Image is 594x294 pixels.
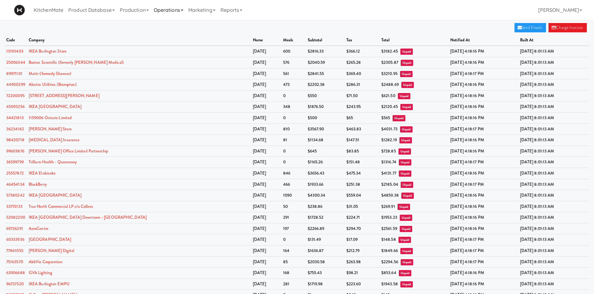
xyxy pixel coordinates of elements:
[306,201,345,212] td: $238.86
[345,135,380,146] td: $147.51
[282,212,306,223] td: 291
[345,256,380,268] td: $263.98
[282,245,306,257] td: 164
[306,212,345,223] td: $1728.52
[282,278,306,290] td: 281
[400,71,413,77] span: Unpaid
[29,192,81,198] a: IKEA [GEOGRAPHIC_DATA]
[345,223,380,234] td: $294.70
[449,46,519,57] td: [DATE] 4:18:16 PM
[6,126,24,132] a: 36234182
[381,259,398,265] span: $2294.56
[519,46,589,57] td: [DATE] 8:01:13 AM
[449,101,519,113] td: [DATE] 4:18:16 PM
[29,248,74,254] a: [PERSON_NAME] Digital
[251,256,282,268] td: [DATE]
[282,124,306,135] td: 810
[251,190,282,201] td: [DATE]
[345,179,380,190] td: $251.38
[6,181,25,187] a: 46454134
[6,159,24,165] a: 36599799
[449,157,519,168] td: [DATE] 4:18:17 PM
[381,159,396,165] span: $1316.74
[381,59,398,65] span: $2305.87
[449,168,519,179] td: [DATE] 4:18:16 PM
[401,60,413,66] span: Unpaid
[449,57,519,68] td: [DATE] 4:18:16 PM
[6,82,25,87] a: 44900299
[282,46,306,57] td: 600
[519,245,589,257] td: [DATE] 8:01:13 AM
[6,137,24,143] a: 98420718
[251,245,282,257] td: [DATE]
[251,146,282,157] td: [DATE]
[381,126,398,132] span: $4031.73
[29,59,124,65] a: Boston Scientific (formerly [PERSON_NAME] Medical)
[282,79,306,91] td: 473
[449,124,519,135] td: [DATE] 4:18:17 PM
[449,278,519,290] td: [DATE] 4:18:16 PM
[514,23,546,32] a: Send Emails
[381,148,396,154] span: $728.85
[282,101,306,113] td: 348
[401,259,413,265] span: Unpaid
[306,57,345,68] td: $2040.59
[6,170,24,176] a: 25557872
[306,46,345,57] td: $2816.33
[306,234,345,245] td: $131.49
[282,190,306,201] td: 1090
[306,68,345,79] td: $2841.55
[381,170,396,176] span: $4131.77
[282,179,306,190] td: 466
[29,259,62,265] a: AbbVie Corporation
[345,201,380,212] td: $31.05
[381,71,398,77] span: $3210.95
[398,237,411,243] span: Unpaid
[400,126,413,133] span: Unpaid
[519,278,589,290] td: [DATE] 8:01:13 AM
[519,57,589,68] td: [DATE] 8:01:13 AM
[6,48,23,54] a: 13193403
[345,112,380,124] td: $65
[519,79,589,91] td: [DATE] 8:01:13 AM
[29,126,72,132] a: [PERSON_NAME] Store
[29,93,99,99] a: [STREET_ADDRESS][PERSON_NAME]
[6,148,24,154] a: 99603876
[401,193,414,199] span: Unpaid
[251,79,282,91] td: [DATE]
[519,256,589,268] td: [DATE] 8:01:13 AM
[381,137,397,143] span: $1282.19
[345,212,380,223] td: $224.71
[251,112,282,124] td: [DATE]
[306,124,345,135] td: $3567.90
[519,234,589,245] td: [DATE] 8:01:13 AM
[251,68,282,79] td: [DATE]
[29,226,48,231] a: AeroCentre
[449,212,519,223] td: [DATE] 4:18:16 PM
[282,234,306,245] td: 0
[400,226,413,232] span: Unpaid
[29,181,47,187] a: BlackBerry
[449,190,519,201] td: [DATE] 4:18:16 PM
[519,157,589,168] td: [DATE] 8:01:13 AM
[381,203,395,209] span: $269.91
[29,214,147,220] a: IKEA [GEOGRAPHIC_DATA] Downtown - [GEOGRAPHIC_DATA]
[306,179,345,190] td: $1933.66
[519,212,589,223] td: [DATE] 8:01:13 AM
[400,248,413,254] span: Unpaid
[519,190,589,201] td: [DATE] 8:01:13 AM
[393,115,405,121] span: Unpaid
[306,35,345,46] th: subtotal
[282,168,306,179] td: 846
[251,234,282,245] td: [DATE]
[345,157,380,168] td: $151.48
[306,268,345,279] td: $755.43
[400,49,413,55] span: Unpaid
[282,68,306,79] td: 561
[400,104,413,110] span: Unpaid
[381,270,396,276] span: $853.64
[381,192,399,198] span: $4859.38
[27,35,251,46] th: company
[519,112,589,124] td: [DATE] 8:01:13 AM
[519,223,589,234] td: [DATE] 8:01:13 AM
